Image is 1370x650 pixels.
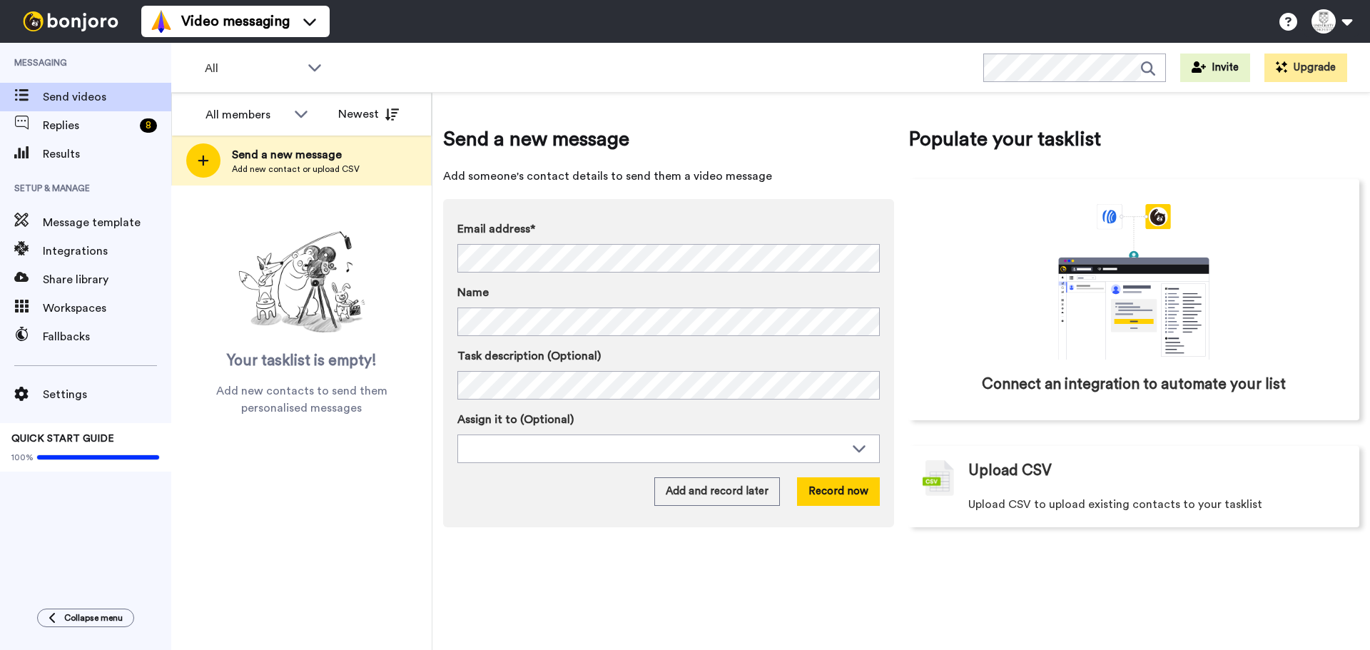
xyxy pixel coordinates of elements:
[443,125,894,153] span: Send a new message
[17,11,124,31] img: bj-logo-header-white.svg
[230,225,373,340] img: ready-set-action.png
[457,284,489,301] span: Name
[232,146,360,163] span: Send a new message
[193,382,410,417] span: Add new contacts to send them personalised messages
[227,350,377,372] span: Your tasklist is empty!
[43,146,171,163] span: Results
[11,434,114,444] span: QUICK START GUIDE
[11,452,34,463] span: 100%
[150,10,173,33] img: vm-color.svg
[43,300,171,317] span: Workspaces
[457,347,880,365] label: Task description (Optional)
[908,125,1359,153] span: Populate your tasklist
[181,11,290,31] span: Video messaging
[328,100,410,128] button: Newest
[43,243,171,260] span: Integrations
[797,477,880,506] button: Record now
[1264,54,1347,82] button: Upgrade
[457,411,880,428] label: Assign it to (Optional)
[37,609,134,627] button: Collapse menu
[1180,54,1250,82] button: Invite
[43,214,171,231] span: Message template
[923,460,954,496] img: csv-grey.png
[205,106,287,123] div: All members
[232,163,360,175] span: Add new contact or upload CSV
[43,271,171,288] span: Share library
[64,612,123,624] span: Collapse menu
[457,220,880,238] label: Email address*
[982,374,1286,395] span: Connect an integration to automate your list
[43,88,171,106] span: Send videos
[968,460,1052,482] span: Upload CSV
[205,60,300,77] span: All
[43,117,134,134] span: Replies
[43,386,171,403] span: Settings
[1027,204,1241,360] div: animation
[968,496,1262,513] span: Upload CSV to upload existing contacts to your tasklist
[443,168,894,185] span: Add someone's contact details to send them a video message
[43,328,171,345] span: Fallbacks
[140,118,157,133] div: 8
[654,477,780,506] button: Add and record later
